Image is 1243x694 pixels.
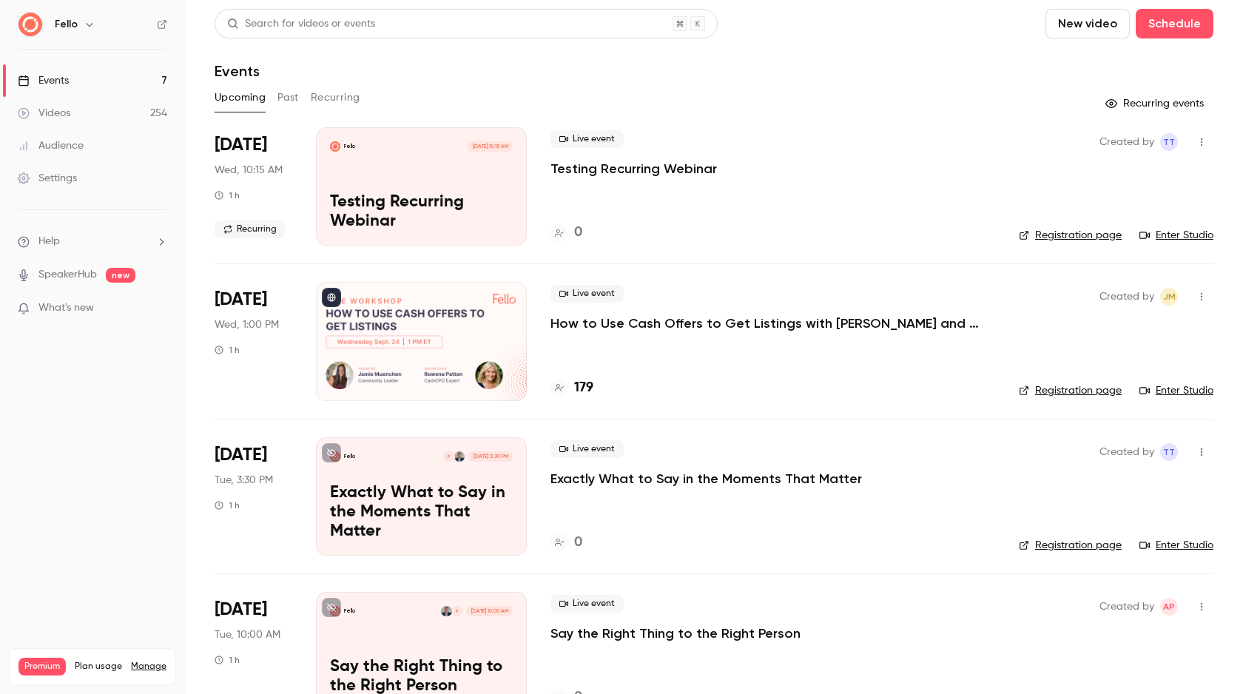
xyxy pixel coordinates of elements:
[1019,538,1122,553] a: Registration page
[1160,443,1178,461] span: Tharun Tiruveedula
[1163,598,1175,616] span: AP
[38,234,60,249] span: Help
[1163,133,1175,151] span: TT
[1019,228,1122,243] a: Registration page
[466,606,512,616] span: [DATE] 10:00 AM
[550,314,994,332] a: How to Use Cash Offers to Get Listings with [PERSON_NAME] and Cash CPO
[574,533,582,553] h4: 0
[1163,443,1175,461] span: TT
[442,451,454,462] div: P
[215,189,240,201] div: 1 h
[215,654,240,666] div: 1 h
[215,473,273,488] span: Tue, 3:30 PM
[468,451,512,462] span: [DATE] 3:30 PM
[550,130,624,148] span: Live event
[1160,133,1178,151] span: Tharun Tiruveedula
[344,453,355,460] p: Fello
[1099,92,1213,115] button: Recurring events
[550,470,862,488] a: Exactly What to Say in the Moments That Matter
[550,285,624,303] span: Live event
[215,443,267,467] span: [DATE]
[215,598,267,621] span: [DATE]
[550,440,624,458] span: Live event
[215,344,240,356] div: 1 h
[311,86,360,110] button: Recurring
[1099,598,1154,616] span: Created by
[1139,538,1213,553] a: Enter Studio
[18,106,70,121] div: Videos
[550,533,582,553] a: 0
[344,607,355,615] p: Fello
[468,141,512,152] span: [DATE] 10:15 AM
[18,171,77,186] div: Settings
[550,223,582,243] a: 0
[55,17,78,32] h6: Fello
[1139,383,1213,398] a: Enter Studio
[18,13,42,36] img: Fello
[215,86,266,110] button: Upcoming
[1160,288,1178,306] span: Jamie Muenchen
[316,437,527,556] a: Exactly What to Say in the Moments That MatterFelloRyan YoungP[DATE] 3:30 PMExactly What to Say i...
[316,127,527,246] a: Testing Recurring WebinarFello[DATE] 10:15 AMTesting Recurring Webinar
[215,499,240,511] div: 1 h
[550,160,717,178] a: Testing Recurring Webinar
[215,282,292,400] div: Sep 24 Wed, 1:00 PM (America/New York)
[1019,383,1122,398] a: Registration page
[550,624,801,642] a: Say the Right Thing to the Right Person
[18,234,167,249] li: help-dropdown-opener
[1136,9,1213,38] button: Schedule
[550,595,624,613] span: Live event
[215,288,267,311] span: [DATE]
[454,451,465,462] img: Ryan Young
[330,484,513,541] p: Exactly What to Say in the Moments That Matter
[18,138,84,153] div: Audience
[215,627,280,642] span: Tue, 10:00 AM
[574,223,582,243] h4: 0
[1045,9,1130,38] button: New video
[18,73,69,88] div: Events
[106,268,135,283] span: new
[441,606,451,616] img: Ryan Young
[277,86,299,110] button: Past
[215,163,283,178] span: Wed, 10:15 AM
[215,317,279,332] span: Wed, 1:00 PM
[38,300,94,316] span: What's new
[215,220,286,238] span: Recurring
[149,302,167,315] iframe: Noticeable Trigger
[344,143,355,150] p: Fello
[330,193,513,232] p: Testing Recurring Webinar
[215,437,292,556] div: Sep 30 Tue, 3:30 PM (America/New York)
[227,16,375,32] div: Search for videos or events
[1160,598,1178,616] span: Aayush Panjikar
[574,378,593,398] h4: 179
[18,658,66,676] span: Premium
[38,267,97,283] a: SpeakerHub
[215,127,292,246] div: Sep 24 Wed, 7:45 PM (Asia/Calcutta)
[451,605,463,617] div: P
[75,661,122,673] span: Plan usage
[131,661,166,673] a: Manage
[1099,443,1154,461] span: Created by
[1163,288,1176,306] span: JM
[215,62,260,80] h1: Events
[1099,288,1154,306] span: Created by
[550,378,593,398] a: 179
[330,141,340,152] img: Testing Recurring Webinar
[1099,133,1154,151] span: Created by
[215,133,267,157] span: [DATE]
[1139,228,1213,243] a: Enter Studio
